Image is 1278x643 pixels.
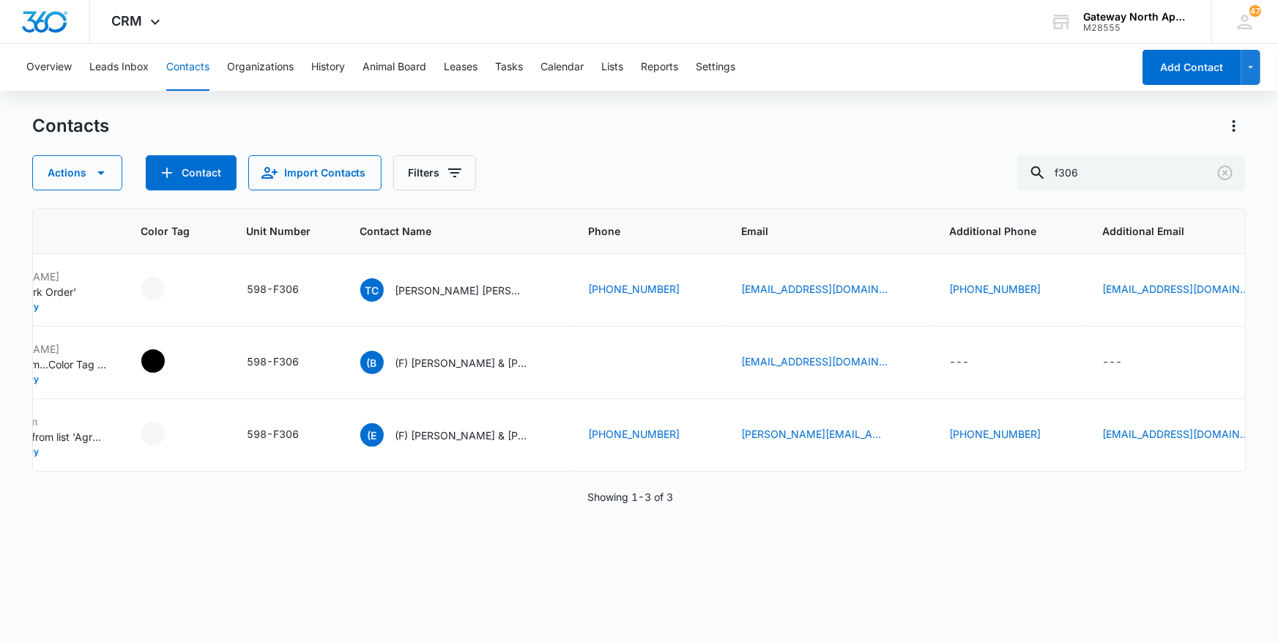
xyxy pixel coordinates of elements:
[950,354,996,371] div: Additional Phone - - Select to Edit Field
[363,44,426,91] button: Animal Board
[696,44,735,91] button: Settings
[742,281,888,297] a: [EMAIL_ADDRESS][DOMAIN_NAME]
[360,278,554,302] div: Contact Name - Taylor Corrick, Gabrielle Elmarr & Dominic Hardick - Select to Edit Field
[742,426,888,442] a: [PERSON_NAME][EMAIL_ADDRESS][PERSON_NAME][PERSON_NAME][DOMAIN_NAME]
[141,422,191,445] div: - - Select to Edit Field
[166,44,209,91] button: Contacts
[247,281,325,299] div: Unit Number - 598-F306 - Select to Edit Field
[247,223,325,239] span: Unit Number
[742,281,915,299] div: Email - taywilcor@gmail.com - Select to Edit Field
[641,44,678,91] button: Reports
[141,277,191,300] div: - - Select to Edit Field
[742,426,915,444] div: Email - ethan.allen.young@gmail.com - Select to Edit Field
[1083,23,1190,33] div: account id
[1017,155,1246,190] input: Search Contacts
[495,44,523,91] button: Tasks
[742,354,915,371] div: Email - bfaulkingham@comcast.net - Select to Edit Field
[393,155,476,190] button: Filters
[950,354,970,371] div: ---
[1214,161,1237,185] button: Clear
[540,44,584,91] button: Calendar
[141,349,191,373] div: - - Select to Edit Field
[360,351,554,374] div: Contact Name - (F) Bailey Faulkingham & Jacob Mann - Select to Edit Field
[950,426,1068,444] div: Additional Phone - 7194533584 - Select to Edit Field
[32,115,109,137] h1: Contacts
[247,354,325,371] div: Unit Number - 598-F306 - Select to Edit Field
[950,223,1068,239] span: Additional Phone
[589,426,707,444] div: Phone - 615-655-3902 - Select to Edit Field
[742,223,894,239] span: Email
[589,281,707,299] div: Phone - 3037468363 - Select to Edit Field
[395,428,527,443] p: (F) [PERSON_NAME] & [PERSON_NAME]
[26,44,72,91] button: Overview
[1103,281,1249,297] a: [EMAIL_ADDRESS][DOMAIN_NAME]
[444,44,478,91] button: Leases
[1103,426,1276,444] div: Additional Email - kevinmarcial2015@gmail.com - Select to Edit Field
[247,354,299,369] div: 598-F306
[1103,354,1123,371] div: ---
[1222,114,1246,138] button: Actions
[1103,354,1149,371] div: Additional Email - - Select to Edit Field
[360,351,384,374] span: (B
[112,13,143,29] span: CRM
[360,423,554,447] div: Contact Name - (F) Ethan Young & Kevin Arbona - Select to Edit Field
[395,355,527,371] p: (F) [PERSON_NAME] & [PERSON_NAME]
[248,155,382,190] button: Import Contacts
[601,44,623,91] button: Lists
[247,426,325,444] div: Unit Number - 598-F306 - Select to Edit Field
[1103,223,1276,239] span: Additional Email
[589,223,686,239] span: Phone
[1103,281,1276,299] div: Additional Email - wolfrunner6@gmail.com - Select to Edit Field
[360,223,532,239] span: Contact Name
[89,44,149,91] button: Leads Inbox
[227,44,294,91] button: Organizations
[146,155,237,190] button: Add Contact
[32,155,122,190] button: Actions
[950,281,1068,299] div: Additional Phone - 7207452460 - Select to Edit Field
[587,489,673,505] p: Showing 1-3 of 3
[360,278,384,302] span: TC
[311,44,345,91] button: History
[360,423,384,447] span: (E
[950,426,1041,442] a: [PHONE_NUMBER]
[247,426,299,442] div: 598-F306
[1103,426,1249,442] a: [EMAIL_ADDRESS][DOMAIN_NAME]
[742,354,888,369] a: [EMAIL_ADDRESS][DOMAIN_NAME]
[1249,5,1261,17] div: notifications count
[589,360,615,377] div: Phone - (B) 603-818-7867 (J) 603-918-9547 - Select to Edit Field
[1249,5,1261,17] span: 47
[1143,50,1241,85] button: Add Contact
[1083,11,1190,23] div: account name
[589,281,680,297] a: [PHONE_NUMBER]
[395,283,527,298] p: [PERSON_NAME] [PERSON_NAME] & [PERSON_NAME]
[950,281,1041,297] a: [PHONE_NUMBER]
[247,281,299,297] div: 598-F306
[589,426,680,442] a: [PHONE_NUMBER]
[141,223,190,239] span: Color Tag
